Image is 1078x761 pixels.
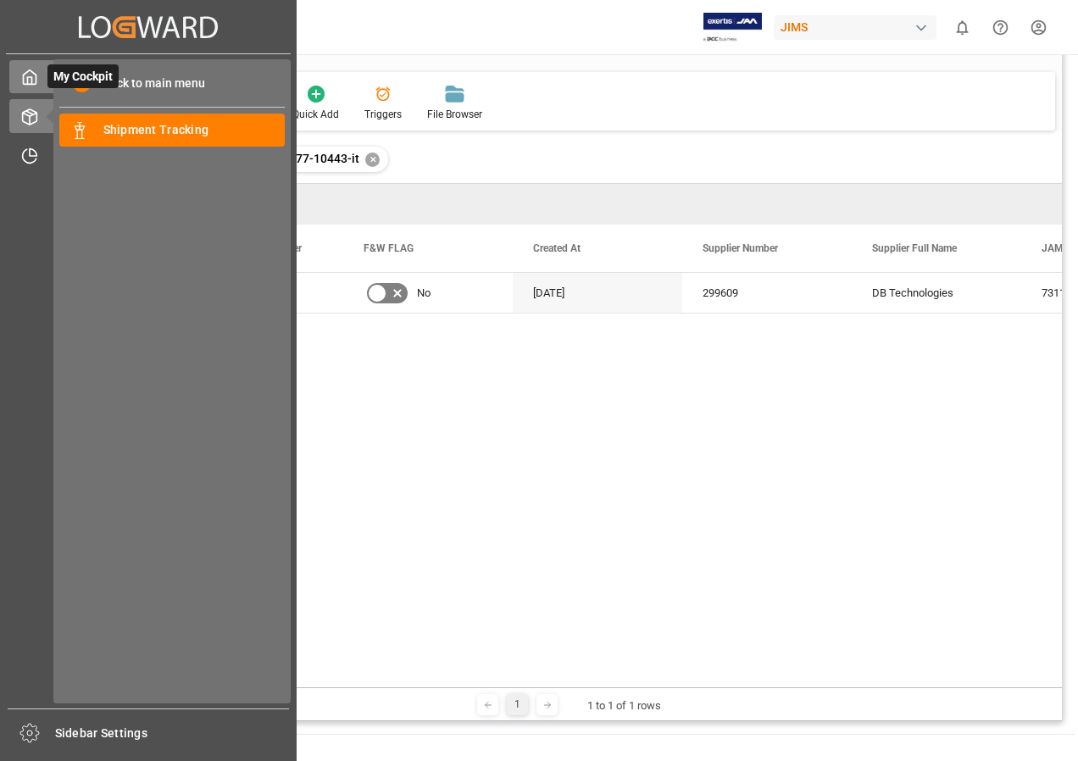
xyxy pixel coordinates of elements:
span: Shipment Tracking [103,121,286,139]
div: File Browser [427,107,482,122]
span: Sidebar Settings [55,725,290,742]
span: F&W FLAG [364,242,414,254]
span: 77-10443-it [296,152,359,165]
a: My CockpitMy Cockpit [9,60,287,93]
span: Supplier Full Name [872,242,957,254]
span: My Cockpit [47,64,119,88]
span: No [417,274,431,313]
div: 1 to 1 of 1 rows [587,697,661,714]
div: ✕ [365,153,380,167]
a: Shipment Tracking [59,114,285,147]
div: Quick Add [292,107,339,122]
div: Triggers [364,107,402,122]
span: Supplier Number [703,242,778,254]
div: DB Technologies [852,273,1021,313]
div: JIMS [774,15,936,40]
button: show 0 new notifications [943,8,981,47]
div: 299609 [682,273,852,313]
button: JIMS [774,11,943,43]
div: 1 [507,694,528,715]
span: Back to main menu [91,75,205,92]
div: [DATE] [513,273,682,313]
span: Created At [533,242,581,254]
a: Timeslot Management V2 [9,139,287,172]
img: Exertis%20JAM%20-%20Email%20Logo.jpg_1722504956.jpg [703,13,762,42]
button: Help Center [981,8,1020,47]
